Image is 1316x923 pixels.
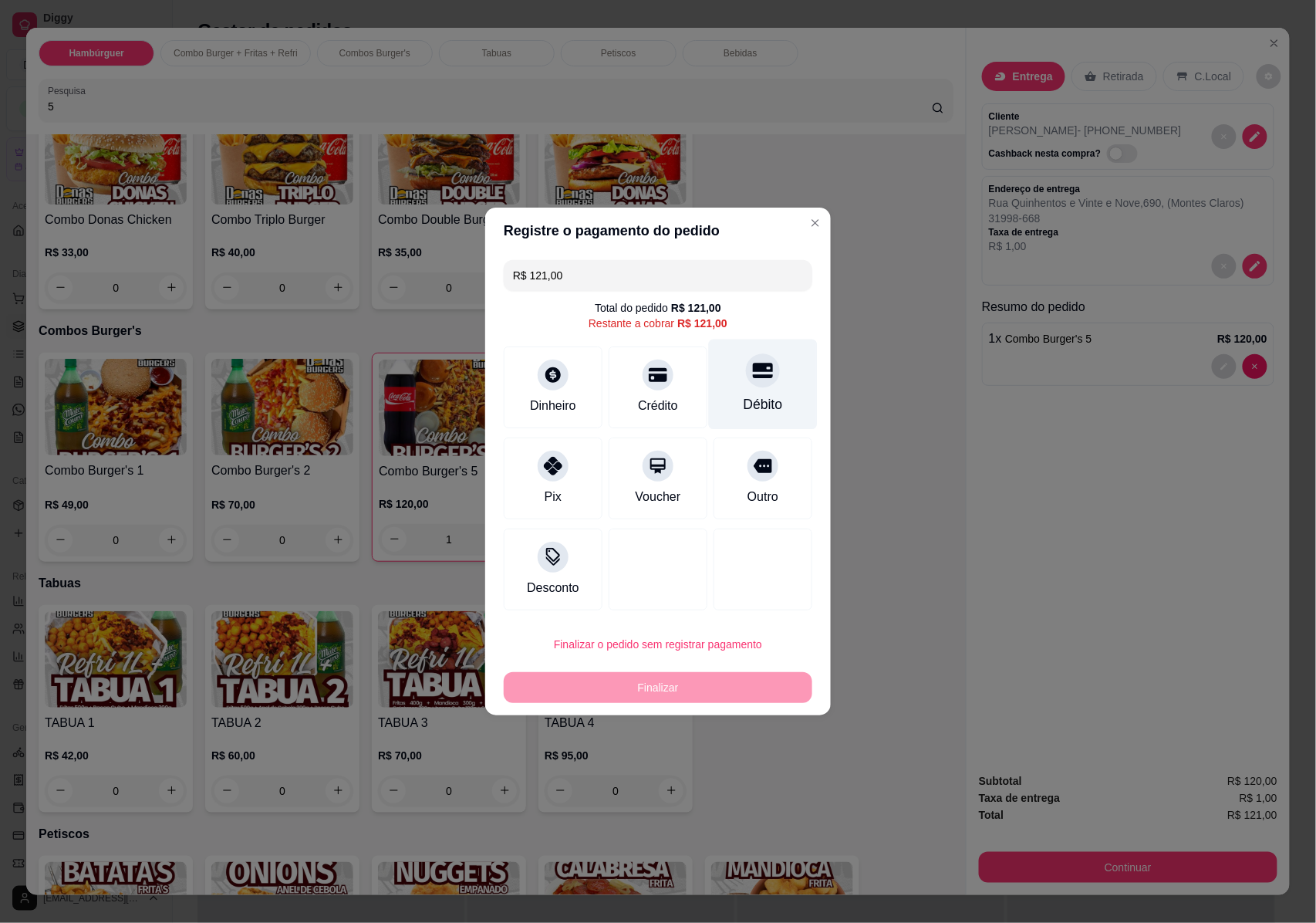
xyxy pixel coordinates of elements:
input: Ex.: hambúrguer de cordeiro [513,260,803,291]
div: Outro [747,488,778,506]
button: Finalizar o pedido sem registrar pagamento [504,629,812,660]
div: Voucher [636,488,681,506]
button: Close [803,211,828,235]
div: Débito [744,394,783,414]
div: Pix [545,488,562,506]
div: Total do pedido [595,300,721,316]
div: R$ 121,00 [677,316,727,331]
div: Desconto [527,579,579,597]
header: Registre o pagamento do pedido [485,208,831,254]
div: Dinheiro [530,397,576,415]
div: Crédito [638,397,678,415]
div: Restante a cobrar [589,316,727,331]
div: R$ 121,00 [671,300,721,316]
